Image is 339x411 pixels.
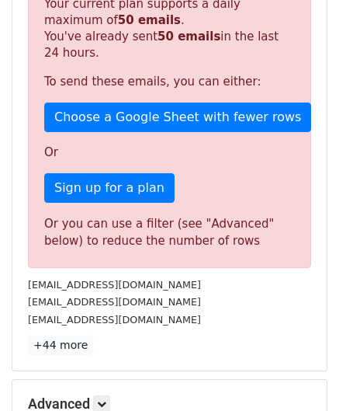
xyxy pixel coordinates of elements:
[28,296,201,308] small: [EMAIL_ADDRESS][DOMAIN_NAME]
[28,314,201,326] small: [EMAIL_ADDRESS][DOMAIN_NAME]
[28,279,201,291] small: [EMAIL_ADDRESS][DOMAIN_NAME]
[44,173,175,203] a: Sign up for a plan
[44,74,295,90] p: To send these emails, you can either:
[28,336,93,355] a: +44 more
[261,336,339,411] iframe: Chat Widget
[118,13,181,27] strong: 50 emails
[44,215,295,250] div: Or you can use a filter (see "Advanced" below) to reduce the number of rows
[44,103,311,132] a: Choose a Google Sheet with fewer rows
[44,145,295,161] p: Or
[157,30,220,44] strong: 50 emails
